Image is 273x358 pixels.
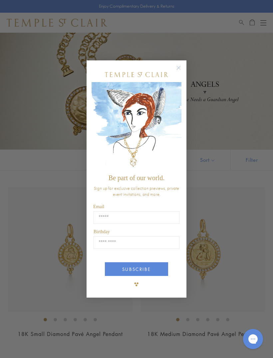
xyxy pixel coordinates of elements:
[94,229,110,234] span: Birthday
[94,185,179,197] span: Sign up for exclusive collection previews, private event invitations, and more.
[94,211,179,224] input: Email
[240,327,266,351] iframe: Gorgias live chat messenger
[178,67,186,75] button: Close dialog
[93,204,104,209] span: Email
[105,262,168,276] button: SUBSCRIBE
[105,72,168,77] img: Temple St. Clair
[92,82,181,171] img: c4a9eb12-d91a-4d4a-8ee0-386386f4f338.jpeg
[109,174,164,182] span: Be part of our world.
[130,278,143,291] img: TSC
